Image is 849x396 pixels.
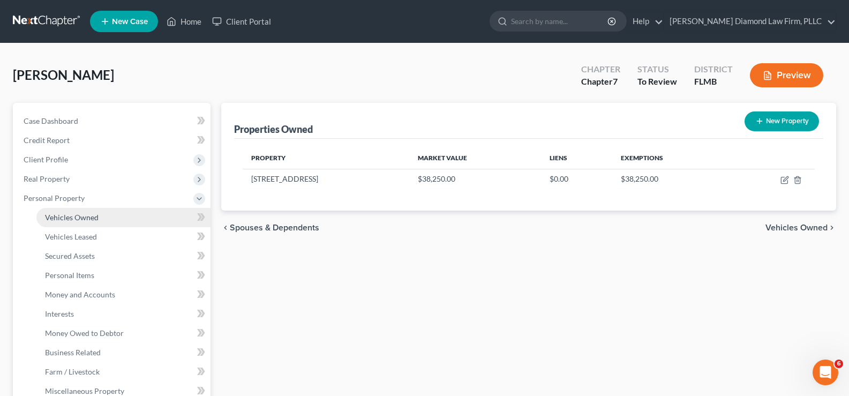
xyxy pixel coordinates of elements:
[541,147,612,169] th: Liens
[627,12,663,31] a: Help
[511,11,609,31] input: Search by name...
[409,147,541,169] th: Market Value
[24,193,85,203] span: Personal Property
[835,360,843,368] span: 6
[45,367,100,376] span: Farm / Livestock
[45,232,97,241] span: Vehicles Leased
[24,155,68,164] span: Client Profile
[36,362,211,382] a: Farm / Livestock
[664,12,836,31] a: [PERSON_NAME] Diamond Law Firm, PLLC
[694,63,733,76] div: District
[813,360,838,385] iframe: Intercom live chat
[637,76,677,88] div: To Review
[207,12,276,31] a: Client Portal
[45,348,101,357] span: Business Related
[581,76,620,88] div: Chapter
[45,309,74,318] span: Interests
[45,213,99,222] span: Vehicles Owned
[161,12,207,31] a: Home
[828,223,836,232] i: chevron_right
[45,251,95,260] span: Secured Assets
[24,174,70,183] span: Real Property
[36,246,211,266] a: Secured Assets
[243,147,409,169] th: Property
[745,111,819,131] button: New Property
[36,343,211,362] a: Business Related
[612,147,730,169] th: Exemptions
[230,223,319,232] span: Spouses & Dependents
[36,304,211,324] a: Interests
[45,386,124,395] span: Miscellaneous Property
[243,169,409,189] td: [STREET_ADDRESS]
[36,324,211,343] a: Money Owed to Debtor
[613,76,618,86] span: 7
[612,169,730,189] td: $38,250.00
[15,111,211,131] a: Case Dashboard
[45,290,115,299] span: Money and Accounts
[36,227,211,246] a: Vehicles Leased
[36,285,211,304] a: Money and Accounts
[750,63,823,87] button: Preview
[36,208,211,227] a: Vehicles Owned
[765,223,836,232] button: Vehicles Owned chevron_right
[36,266,211,285] a: Personal Items
[541,169,612,189] td: $0.00
[45,328,124,338] span: Money Owed to Debtor
[234,123,313,136] div: Properties Owned
[24,136,70,145] span: Credit Report
[15,131,211,150] a: Credit Report
[581,63,620,76] div: Chapter
[13,67,114,83] span: [PERSON_NAME]
[765,223,828,232] span: Vehicles Owned
[45,271,94,280] span: Personal Items
[637,63,677,76] div: Status
[409,169,541,189] td: $38,250.00
[221,223,230,232] i: chevron_left
[24,116,78,125] span: Case Dashboard
[112,18,148,26] span: New Case
[694,76,733,88] div: FLMB
[221,223,319,232] button: chevron_left Spouses & Dependents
